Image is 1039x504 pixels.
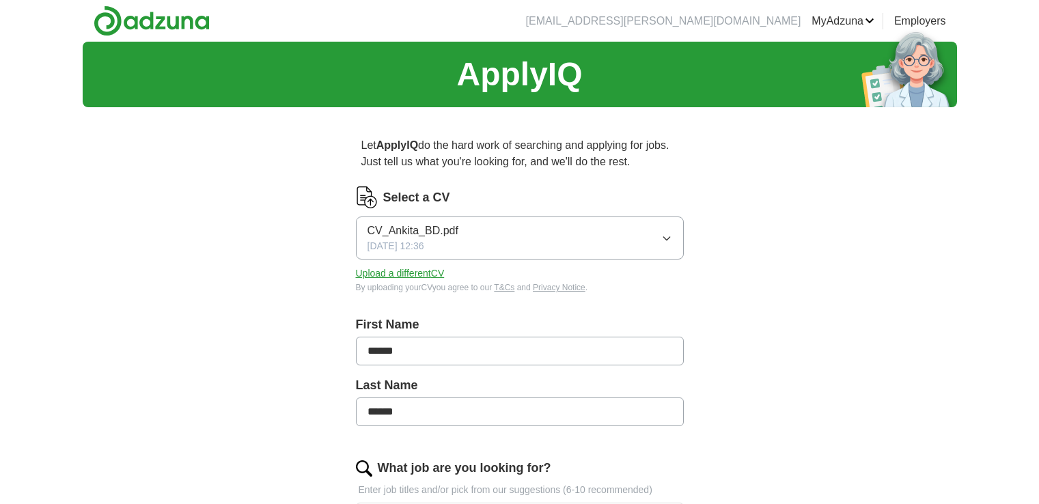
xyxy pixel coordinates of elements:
img: Adzuna logo [94,5,210,36]
img: CV Icon [356,186,378,208]
strong: ApplyIQ [376,139,418,151]
li: [EMAIL_ADDRESS][PERSON_NAME][DOMAIN_NAME] [526,13,801,29]
label: Select a CV [383,188,450,207]
img: search.png [356,460,372,477]
a: Privacy Notice [533,283,585,292]
label: Last Name [356,376,684,395]
p: Enter job titles and/or pick from our suggestions (6-10 recommended) [356,483,684,497]
a: MyAdzuna [812,13,874,29]
a: Employers [894,13,946,29]
label: What job are you looking for? [378,459,551,477]
div: By uploading your CV you agree to our and . [356,281,684,294]
h1: ApplyIQ [456,50,582,99]
a: T&Cs [494,283,514,292]
span: CV_Ankita_BD.pdf [368,223,458,239]
p: Let do the hard work of searching and applying for jobs. Just tell us what you're looking for, an... [356,132,684,176]
button: CV_Ankita_BD.pdf[DATE] 12:36 [356,216,684,260]
span: [DATE] 12:36 [368,239,424,253]
label: First Name [356,316,684,334]
button: Upload a differentCV [356,266,445,281]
